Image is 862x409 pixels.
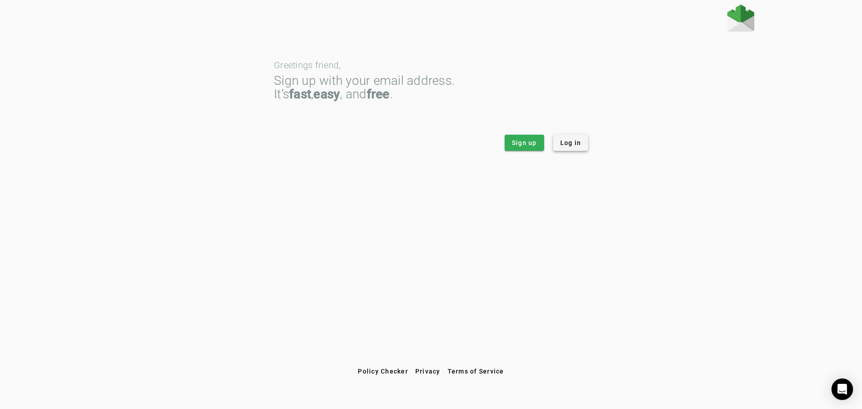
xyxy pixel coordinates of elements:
[289,87,311,101] strong: fast
[358,368,408,375] span: Policy Checker
[512,138,537,147] span: Sign up
[553,135,589,151] button: Log in
[831,378,853,400] div: Open Intercom Messenger
[727,4,754,31] img: Fraudmarc Logo
[274,74,588,101] div: Sign up with your email address. It’s , , and .
[354,363,412,379] button: Policy Checker
[505,135,544,151] button: Sign up
[313,87,340,101] strong: easy
[412,363,444,379] button: Privacy
[560,138,581,147] span: Log in
[274,61,588,70] div: Greetings friend,
[448,368,504,375] span: Terms of Service
[444,363,508,379] button: Terms of Service
[415,368,440,375] span: Privacy
[367,87,390,101] strong: free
